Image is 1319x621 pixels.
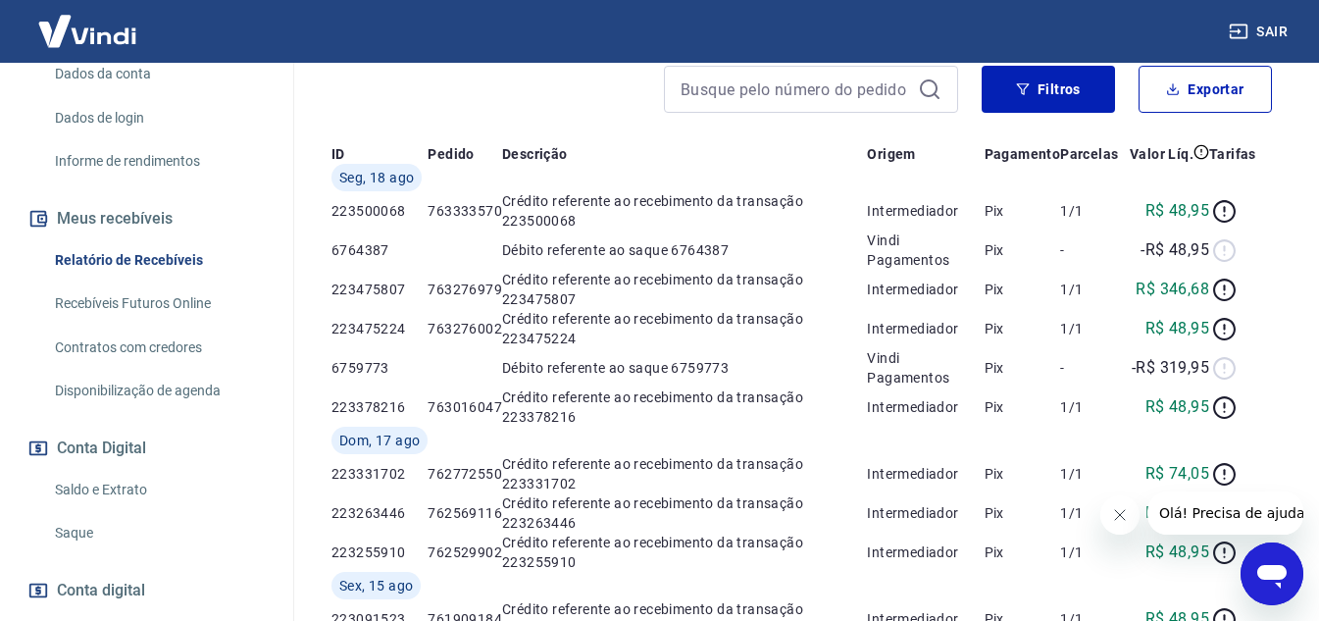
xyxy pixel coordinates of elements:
p: Intermediador [867,543,984,562]
p: 1/1 [1060,280,1118,299]
p: Pix [985,397,1061,417]
p: R$ 48,95 [1145,541,1209,564]
p: R$ 48,95 [1145,317,1209,340]
p: 1/1 [1060,543,1118,562]
p: Valor Líq. [1130,144,1193,164]
p: Pix [985,543,1061,562]
p: 223500068 [331,201,428,221]
p: 763333570 [428,201,502,221]
p: Vindi Pagamentos [867,348,984,388]
p: -R$ 48,95 [1141,238,1209,262]
p: -R$ 319,95 [1132,356,1209,380]
p: R$ 48,95 [1145,395,1209,419]
p: Pix [985,201,1061,221]
p: 1/1 [1060,503,1118,523]
p: Pix [985,280,1061,299]
span: Conta digital [57,577,145,604]
p: Pix [985,464,1061,484]
p: Intermediador [867,503,984,523]
p: Intermediador [867,201,984,221]
p: Intermediador [867,464,984,484]
p: 1/1 [1060,201,1118,221]
p: 6759773 [331,358,428,378]
p: Crédito referente ao recebimento da transação 223263446 [502,493,867,533]
p: 762569116 [428,503,502,523]
button: Meus recebíveis [24,197,270,240]
p: Pix [985,503,1061,523]
button: Filtros [982,66,1115,113]
p: 1/1 [1060,319,1118,338]
img: Vindi [24,1,151,61]
p: 223255910 [331,543,428,562]
p: - [1060,358,1118,378]
p: 762529902 [428,543,502,562]
a: Saque [47,513,270,553]
p: Crédito referente ao recebimento da transação 223255910 [502,533,867,572]
iframe: Mensagem da empresa [1147,492,1303,535]
p: Intermediador [867,280,984,299]
button: Conta Digital [24,427,270,470]
a: Dados de login [47,98,270,138]
p: 1/1 [1060,464,1118,484]
iframe: Botão para abrir a janela de mensagens [1241,543,1303,605]
p: Vindi Pagamentos [867,231,984,270]
a: Saldo e Extrato [47,470,270,510]
a: Disponibilização de agenda [47,371,270,411]
button: Exportar [1139,66,1272,113]
p: Crédito referente ao recebimento da transação 223475807 [502,270,867,309]
span: Seg, 18 ago [339,168,414,187]
p: Intermediador [867,319,984,338]
a: Recebíveis Futuros Online [47,284,270,324]
p: 763276002 [428,319,502,338]
a: Relatório de Recebíveis [47,240,270,281]
p: Pagamento [985,144,1061,164]
p: Crédito referente ao recebimento da transação 223378216 [502,388,867,427]
p: R$ 48,95 [1145,199,1209,223]
p: R$ 346,68 [1136,278,1209,301]
span: Olá! Precisa de ajuda? [12,14,165,29]
p: Débito referente ao saque 6759773 [502,358,867,378]
p: 1/1 [1060,397,1118,417]
p: 223378216 [331,397,428,417]
span: Dom, 17 ago [339,431,420,450]
p: 223475807 [331,280,428,299]
p: 223263446 [331,503,428,523]
p: Descrição [502,144,568,164]
p: ID [331,144,345,164]
p: Débito referente ao saque 6764387 [502,240,867,260]
input: Busque pelo número do pedido [681,75,910,104]
p: Pix [985,240,1061,260]
button: Sair [1225,14,1295,50]
p: 762772550 [428,464,502,484]
p: Tarifas [1209,144,1256,164]
p: Pix [985,358,1061,378]
p: R$ 74,05 [1145,462,1209,486]
p: Crédito referente ao recebimento da transação 223331702 [502,454,867,493]
span: Sex, 15 ago [339,576,413,595]
p: Pedido [428,144,474,164]
p: Crédito referente ao recebimento da transação 223475224 [502,309,867,348]
p: Intermediador [867,397,984,417]
p: 6764387 [331,240,428,260]
p: 763276979 [428,280,502,299]
p: Origem [867,144,915,164]
iframe: Fechar mensagem [1100,495,1140,535]
p: 223475224 [331,319,428,338]
a: Contratos com credores [47,328,270,368]
p: 763016047 [428,397,502,417]
p: Pix [985,319,1061,338]
a: Conta digital [24,569,270,612]
a: Dados da conta [47,54,270,94]
p: Crédito referente ao recebimento da transação 223500068 [502,191,867,231]
p: 223331702 [331,464,428,484]
a: Informe de rendimentos [47,141,270,181]
p: - [1060,240,1118,260]
p: Parcelas [1060,144,1118,164]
